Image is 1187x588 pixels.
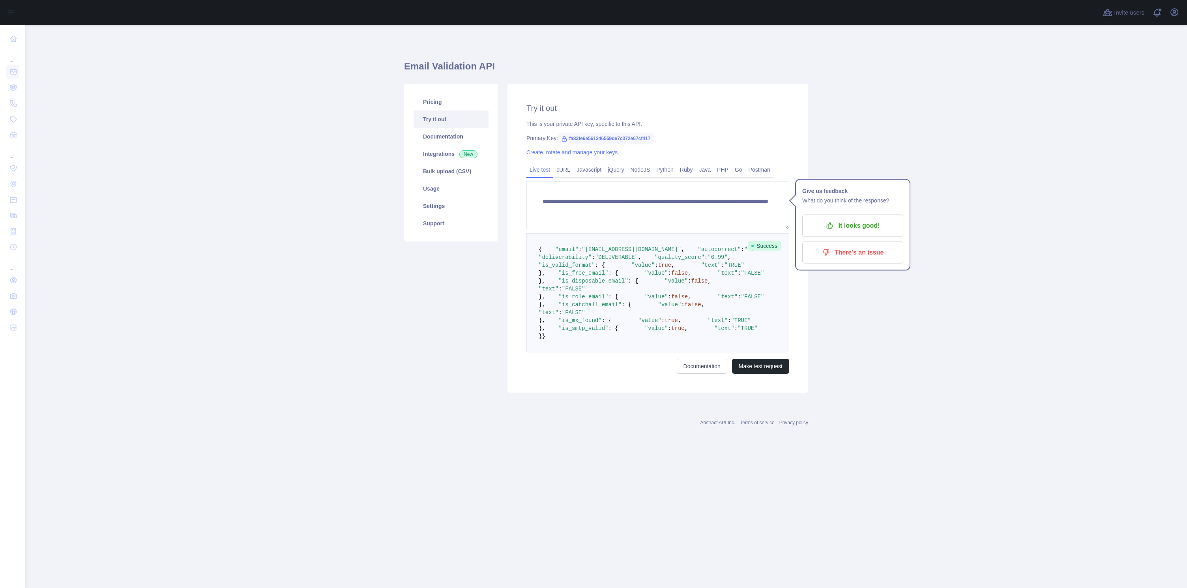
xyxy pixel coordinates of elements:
[558,325,608,331] span: "is_smtp_valid"
[539,270,545,276] span: },
[661,317,665,324] span: :
[6,144,19,159] div: ...
[558,294,608,300] span: "is_role_email"
[414,180,489,197] a: Usage
[539,246,542,253] span: {
[668,270,671,276] span: :
[558,301,622,308] span: "is_catchall_email"
[539,317,545,324] span: },
[732,359,789,374] button: Make test request
[6,256,19,272] div: ...
[645,270,668,276] span: "value"
[608,294,618,300] span: : {
[526,163,553,176] a: Live test
[700,420,736,425] a: Abstract API Inc.
[558,278,628,284] span: "is_disposable_email"
[562,286,585,292] span: "FALSE"
[414,163,489,180] a: Bulk upload (CSV)
[553,163,573,176] a: cURL
[681,301,684,308] span: :
[595,262,605,268] span: : {
[701,262,721,268] span: "text"
[671,294,688,300] span: false
[668,294,671,300] span: :
[638,317,661,324] span: "value"
[562,309,585,316] span: "FALSE"
[708,254,728,260] span: "0.99"
[714,325,734,331] span: "text"
[671,270,688,276] span: false
[414,128,489,145] a: Documentation
[414,145,489,163] a: Integrations New
[698,246,741,253] span: "autocorrect"
[592,254,595,260] span: :
[741,270,764,276] span: "FALSE"
[658,301,681,308] span: "value"
[688,270,691,276] span: ,
[668,325,671,331] span: :
[653,163,677,176] a: Python
[595,254,638,260] span: "DELIVERABLE"
[558,309,562,316] span: :
[539,325,545,331] span: },
[6,47,19,63] div: ...
[701,301,704,308] span: ,
[691,278,708,284] span: false
[678,317,681,324] span: ,
[725,262,744,268] span: "TRUE"
[744,246,751,253] span: ""
[414,215,489,232] a: Support
[1114,8,1144,17] span: Invite users
[558,286,562,292] span: :
[555,246,579,253] span: "email"
[708,278,711,284] span: ,
[721,262,724,268] span: :
[573,163,605,176] a: Javascript
[718,270,738,276] span: "text"
[645,294,668,300] span: "value"
[738,270,741,276] span: :
[696,163,714,176] a: Java
[539,333,542,339] span: }
[708,317,728,324] span: "text"
[714,163,732,176] a: PHP
[732,163,745,176] a: Go
[655,262,658,268] span: :
[665,317,678,324] span: true
[665,278,688,284] span: "value"
[414,93,489,110] a: Pricing
[526,149,618,155] a: Create, rotate and manage your keys
[582,246,681,253] span: "[EMAIL_ADDRESS][DOMAIN_NAME]"
[671,262,674,268] span: ,
[526,134,789,142] div: Primary Key:
[539,301,545,308] span: },
[728,254,731,260] span: ,
[558,270,608,276] span: "is_free_email"
[655,254,704,260] span: "quality_score"
[558,133,653,144] span: fa83fe6e561246559de7c372e67cf417
[1101,6,1146,19] button: Invite users
[738,294,741,300] span: :
[638,254,641,260] span: ,
[627,163,653,176] a: NodeJS
[539,254,592,260] span: "deliverability"
[741,246,744,253] span: :
[688,294,691,300] span: ,
[628,278,638,284] span: : {
[802,186,903,196] h1: Give us feedback
[685,301,701,308] span: false
[414,110,489,128] a: Try it out
[602,317,612,324] span: : {
[414,197,489,215] a: Settings
[608,270,618,276] span: : {
[645,325,668,331] span: "value"
[526,120,789,128] div: This is your private API key, specific to this API.
[731,317,751,324] span: "TRUE"
[526,103,789,114] h2: Try it out
[681,246,684,253] span: ,
[677,163,696,176] a: Ruby
[542,333,545,339] span: }
[622,301,631,308] span: : {
[734,325,738,331] span: :
[677,359,727,374] a: Documentation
